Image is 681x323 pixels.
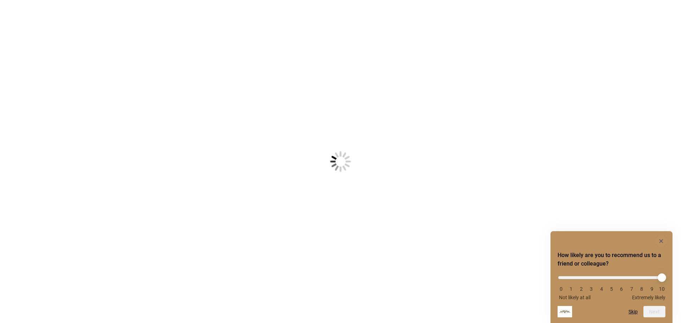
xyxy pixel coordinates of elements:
li: 8 [638,286,645,292]
li: 5 [608,286,615,292]
li: 1 [567,286,575,292]
img: Loading [295,116,386,207]
li: 2 [578,286,585,292]
li: 3 [588,286,595,292]
button: Hide survey [657,237,665,245]
div: How likely are you to recommend us to a friend or colleague? Select an option from 0 to 10, with ... [558,271,665,300]
span: Not likely at all [559,295,591,300]
li: 4 [598,286,605,292]
li: 6 [618,286,625,292]
button: Skip [629,309,638,314]
div: How likely are you to recommend us to a friend or colleague? Select an option from 0 to 10, with ... [558,237,665,317]
li: 7 [628,286,635,292]
li: 0 [558,286,565,292]
li: 9 [648,286,655,292]
button: Next question [643,306,665,317]
span: Extremely likely [632,295,665,300]
li: 10 [658,286,665,292]
h2: How likely are you to recommend us to a friend or colleague? Select an option from 0 to 10, with ... [558,251,665,268]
